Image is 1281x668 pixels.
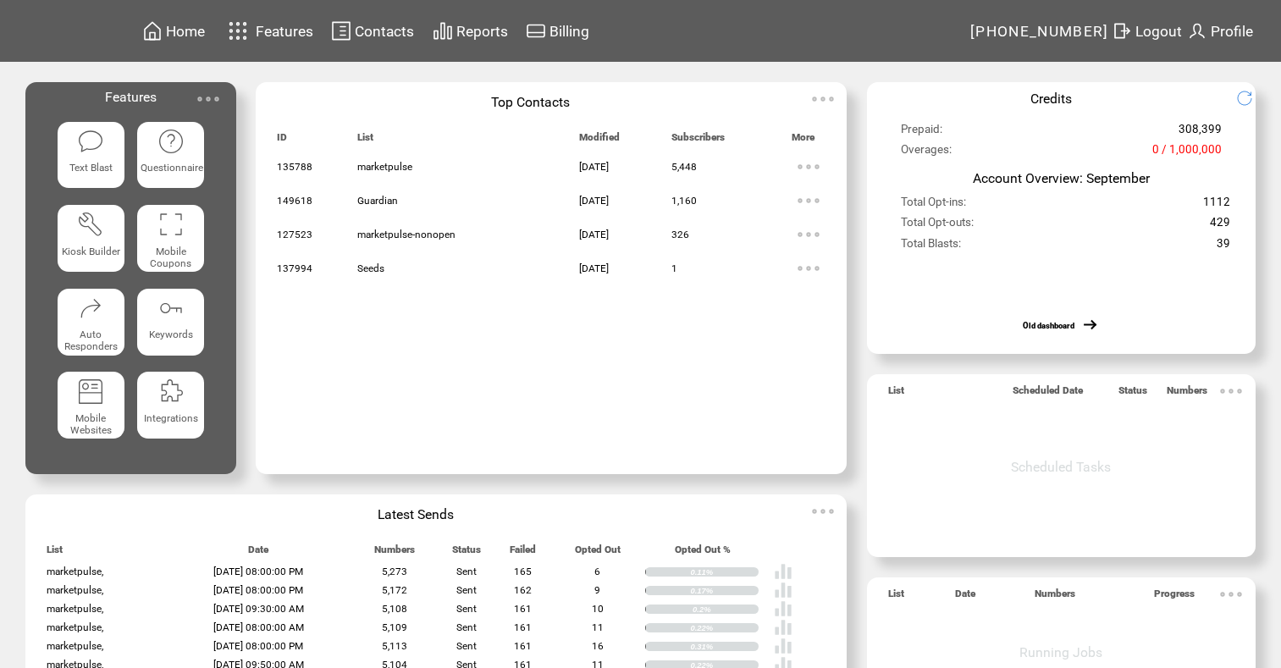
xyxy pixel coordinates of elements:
[456,603,477,615] span: Sent
[331,20,351,41] img: contacts.svg
[806,82,840,116] img: ellypsis.svg
[690,586,758,596] div: 0.17%
[1118,384,1147,404] span: Status
[690,642,758,652] div: 0.31%
[774,599,792,618] img: poll%20-%20white.svg
[549,23,589,40] span: Billing
[58,205,124,275] a: Kiosk Builder
[1217,237,1230,257] span: 39
[277,161,312,173] span: 135788
[213,640,303,652] span: [DATE] 08:00:00 PM
[592,621,604,633] span: 11
[47,603,103,615] span: marketpulse,
[47,621,103,633] span: marketpulse,
[1109,18,1184,44] a: Logout
[671,161,697,173] span: 5,448
[456,640,477,652] span: Sent
[452,544,481,563] span: Status
[579,262,609,274] span: [DATE]
[514,566,532,577] span: 165
[64,328,118,352] span: Auto Responders
[1112,20,1132,41] img: exit.svg
[137,289,204,359] a: Keywords
[140,18,207,44] a: Home
[58,372,124,442] a: Mobile Websites
[901,216,974,236] span: Total Opt-outs:
[1023,321,1074,330] a: Old dashboard
[47,640,103,652] span: marketpulse,
[47,544,63,563] span: List
[224,17,253,45] img: features.svg
[382,640,407,652] span: 5,113
[256,23,313,40] span: Features
[378,506,454,522] span: Latest Sends
[1203,196,1230,216] span: 1112
[901,123,942,143] span: Prepaid:
[433,20,453,41] img: chart.svg
[792,184,825,218] img: ellypsis.svg
[514,640,532,652] span: 161
[329,18,417,44] a: Contacts
[357,161,412,173] span: marketpulse
[277,229,312,240] span: 127523
[357,195,398,207] span: Guardian
[594,566,600,577] span: 6
[491,94,570,110] span: Top Contacts
[1214,577,1248,611] img: ellypsis.svg
[792,218,825,251] img: ellypsis.svg
[671,229,689,240] span: 326
[1013,384,1083,404] span: Scheduled Date
[514,584,532,596] span: 162
[191,82,225,116] img: ellypsis.svg
[382,621,407,633] span: 5,109
[144,412,198,424] span: Integrations
[1135,23,1182,40] span: Logout
[77,128,104,155] img: text-blast.svg
[70,412,112,436] span: Mobile Websites
[973,170,1150,186] span: Account Overview: September
[149,328,193,340] span: Keywords
[105,89,157,105] span: Features
[430,18,511,44] a: Reports
[456,584,477,596] span: Sent
[579,131,620,151] span: Modified
[137,205,204,275] a: Mobile Coupons
[221,14,317,47] a: Features
[514,603,532,615] span: 161
[690,567,758,577] div: 0.11%
[671,195,697,207] span: 1,160
[157,295,185,322] img: keywords.svg
[150,246,191,269] span: Mobile Coupons
[671,262,677,274] span: 1
[592,603,604,615] span: 10
[970,23,1109,40] span: [PHONE_NUMBER]
[1035,588,1075,607] span: Numbers
[1152,143,1222,163] span: 0 / 1,000,000
[62,246,120,257] span: Kiosk Builder
[693,605,759,615] div: 0.2%
[277,262,312,274] span: 137994
[526,20,546,41] img: creidtcard.svg
[806,494,840,528] img: ellypsis.svg
[1236,90,1266,107] img: refresh.png
[1011,459,1111,475] span: Scheduled Tasks
[1184,18,1256,44] a: Profile
[579,195,609,207] span: [DATE]
[888,588,904,607] span: List
[248,544,268,563] span: Date
[77,211,104,238] img: tool%201.svg
[579,229,609,240] span: [DATE]
[456,23,508,40] span: Reports
[575,544,621,563] span: Opted Out
[456,621,477,633] span: Sent
[357,262,384,274] span: Seeds
[382,566,407,577] span: 5,273
[1214,374,1248,408] img: ellypsis.svg
[514,621,532,633] span: 161
[675,544,731,563] span: Opted Out %
[774,618,792,637] img: poll%20-%20white.svg
[47,584,103,596] span: marketpulse,
[157,378,185,405] img: integrations.svg
[382,603,407,615] span: 5,108
[774,581,792,599] img: poll%20-%20white.svg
